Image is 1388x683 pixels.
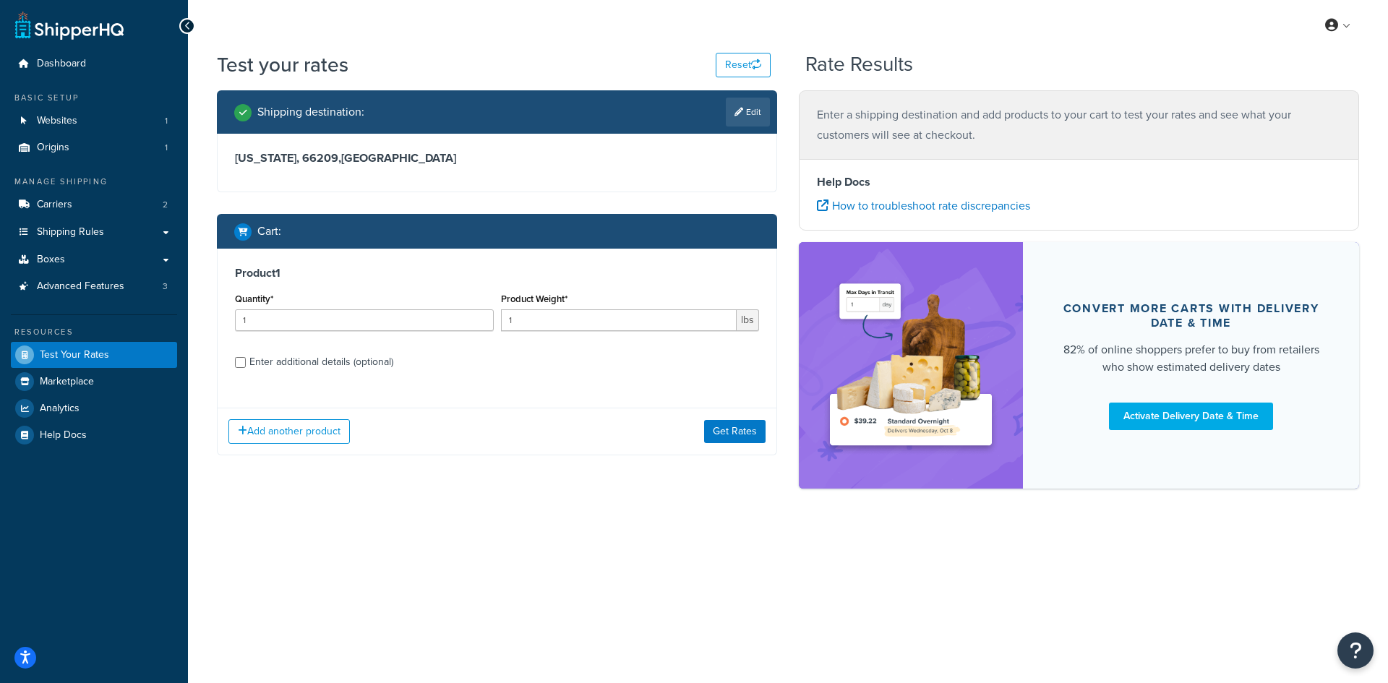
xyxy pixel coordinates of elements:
a: Websites1 [11,108,177,134]
span: Advanced Features [37,280,124,293]
a: Origins1 [11,134,177,161]
input: 0 [235,309,494,331]
input: Enter additional details (optional) [235,357,246,368]
span: Websites [37,115,77,127]
li: Advanced Features [11,273,177,300]
span: Carriers [37,199,72,211]
span: Shipping Rules [37,226,104,239]
h3: Product 1 [235,266,759,280]
a: Boxes [11,246,177,273]
div: Basic Setup [11,92,177,104]
a: Edit [726,98,770,126]
li: Carriers [11,192,177,218]
span: 1 [165,142,168,154]
span: 1 [165,115,168,127]
a: Help Docs [11,422,177,448]
a: Shipping Rules [11,219,177,246]
span: Marketplace [40,376,94,388]
h2: Cart : [257,225,281,238]
div: Enter additional details (optional) [249,352,393,372]
img: feature-image-ddt-36eae7f7280da8017bfb280eaccd9c446f90b1fe08728e4019434db127062ab4.png [821,264,1001,467]
a: Carriers2 [11,192,177,218]
a: Dashboard [11,51,177,77]
div: Manage Shipping [11,176,177,188]
button: Get Rates [704,420,766,443]
span: 3 [163,280,168,293]
span: Boxes [37,254,65,266]
button: Add another product [228,419,350,444]
label: Quantity* [235,293,273,304]
a: Activate Delivery Date & Time [1109,403,1273,430]
h1: Test your rates [217,51,348,79]
div: Convert more carts with delivery date & time [1058,301,1324,330]
a: Analytics [11,395,177,421]
li: Origins [11,134,177,161]
a: Marketplace [11,369,177,395]
span: Dashboard [37,58,86,70]
span: lbs [737,309,759,331]
h2: Shipping destination : [257,106,364,119]
a: Advanced Features3 [11,273,177,300]
p: Enter a shipping destination and add products to your cart to test your rates and see what your c... [817,105,1341,145]
li: Websites [11,108,177,134]
h3: [US_STATE], 66209 , [GEOGRAPHIC_DATA] [235,151,759,166]
span: Analytics [40,403,80,415]
span: Origins [37,142,69,154]
div: 82% of online shoppers prefer to buy from retailers who show estimated delivery dates [1058,341,1324,376]
h2: Rate Results [805,53,913,76]
a: How to troubleshoot rate discrepancies [817,197,1030,214]
input: 0.00 [501,309,737,331]
button: Open Resource Center [1337,632,1374,669]
span: Test Your Rates [40,349,109,361]
div: Resources [11,326,177,338]
h4: Help Docs [817,173,1341,191]
span: 2 [163,199,168,211]
button: Reset [716,53,771,77]
label: Product Weight* [501,293,567,304]
a: Test Your Rates [11,342,177,368]
span: Help Docs [40,429,87,442]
